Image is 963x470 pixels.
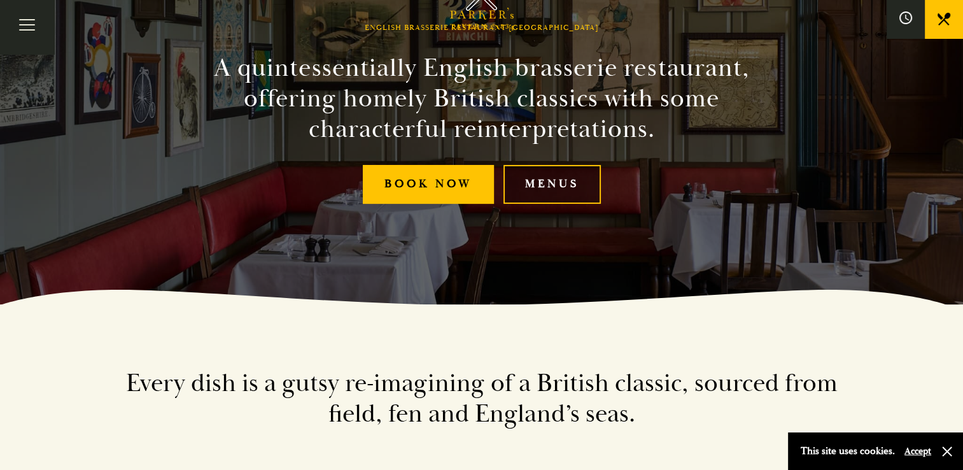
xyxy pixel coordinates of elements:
[365,24,599,32] h1: English Brasserie Restaurant [GEOGRAPHIC_DATA]
[801,442,895,460] p: This site uses cookies.
[119,368,845,429] h2: Every dish is a gutsy re-imagining of a British classic, sourced from field, fen and England’s seas.
[941,445,953,458] button: Close and accept
[363,165,494,204] a: Book Now
[904,445,931,457] button: Accept
[192,53,772,145] h2: A quintessentially English brasserie restaurant, offering homely British classics with some chara...
[503,165,601,204] a: Menus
